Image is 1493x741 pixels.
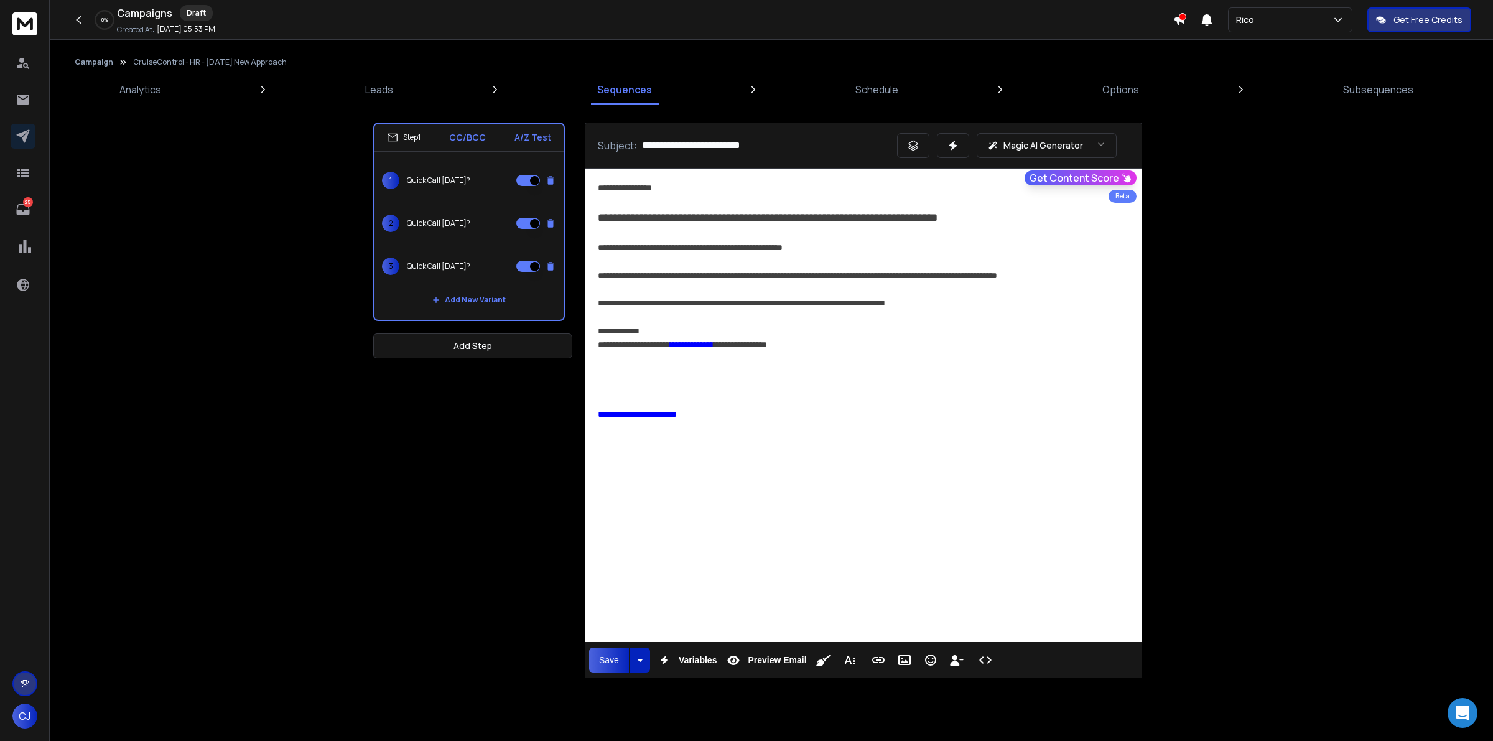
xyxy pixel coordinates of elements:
[1095,75,1146,105] a: Options
[676,655,720,666] span: Variables
[407,218,470,228] p: Quick Call [DATE]?
[722,648,809,673] button: Preview Email
[919,648,942,673] button: Emoticons
[117,6,172,21] h1: Campaigns
[12,704,37,729] button: CJ
[590,75,659,105] a: Sequences
[112,75,169,105] a: Analytics
[382,215,399,232] span: 2
[382,258,399,275] span: 3
[589,648,629,673] button: Save
[1367,7,1471,32] button: Get Free Credits
[1393,14,1463,26] p: Get Free Credits
[387,132,421,143] div: Step 1
[157,24,215,34] p: [DATE] 05:53 PM
[1236,14,1259,26] p: Rico
[597,82,652,97] p: Sequences
[1025,170,1137,185] button: Get Content Score
[745,655,809,666] span: Preview Email
[838,648,862,673] button: More Text
[1343,82,1413,97] p: Subsequences
[1336,75,1421,105] a: Subsequences
[358,75,401,105] a: Leads
[598,138,637,153] p: Subject:
[407,175,470,185] p: Quick Call [DATE]?
[119,82,161,97] p: Analytics
[1003,139,1083,152] p: Magic AI Generator
[422,287,516,312] button: Add New Variant
[101,16,108,24] p: 0 %
[514,131,551,144] p: A/Z Test
[848,75,906,105] a: Schedule
[977,133,1117,158] button: Magic AI Generator
[893,648,916,673] button: Insert Image (Ctrl+P)
[974,648,997,673] button: Code View
[180,5,213,21] div: Draft
[75,57,113,67] button: Campaign
[867,648,890,673] button: Insert Link (Ctrl+K)
[653,648,720,673] button: Variables
[812,648,835,673] button: Clean HTML
[365,82,393,97] p: Leads
[407,261,470,271] p: Quick Call [DATE]?
[382,172,399,189] span: 1
[117,25,154,35] p: Created At:
[11,197,35,222] a: 25
[373,333,572,358] button: Add Step
[373,123,565,321] li: Step1CC/BCCA/Z Test1Quick Call [DATE]?2Quick Call [DATE]?3Quick Call [DATE]?Add New Variant
[133,57,287,67] p: CruiseControl - HR - [DATE] New Approach
[1448,698,1477,728] div: Open Intercom Messenger
[449,131,486,144] p: CC/BCC
[855,82,898,97] p: Schedule
[945,648,969,673] button: Insert Unsubscribe Link
[1109,190,1137,203] div: Beta
[23,197,33,207] p: 25
[1102,82,1139,97] p: Options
